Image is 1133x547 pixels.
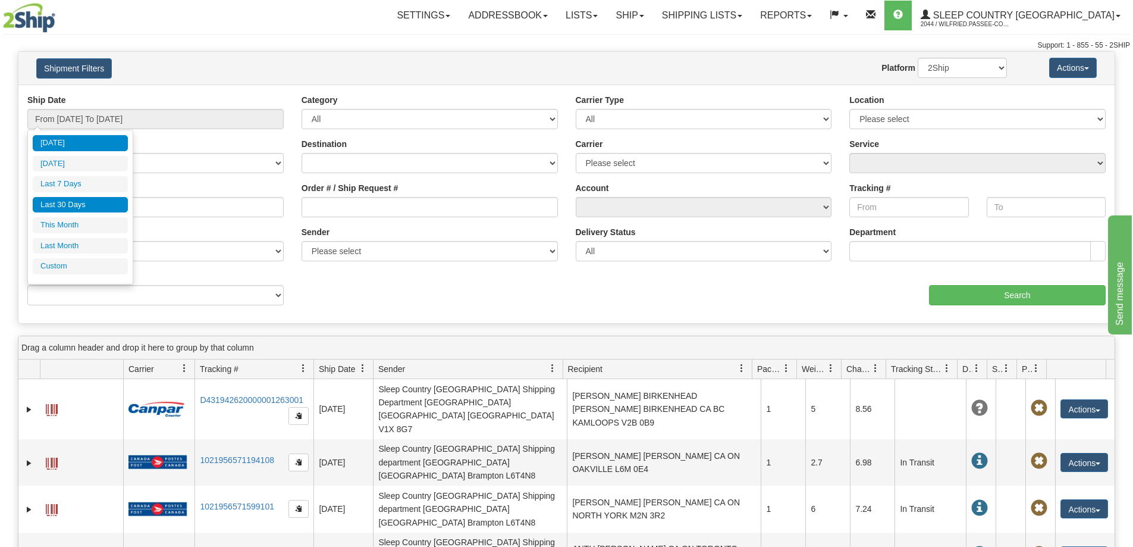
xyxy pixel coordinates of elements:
a: Tracking # filter column settings [293,358,313,379]
label: Sender [302,226,329,238]
td: 7.24 [850,486,895,532]
label: Delivery Status [576,226,636,238]
span: Ship Date [319,363,355,375]
a: D431942620000001263001 [200,395,303,405]
td: 8.56 [850,379,895,439]
img: 14 - Canpar [128,402,184,417]
td: [PERSON_NAME] BIRKENHEAD [PERSON_NAME] BIRKENHEAD CA BC KAMLOOPS V2B 0B9 [567,379,761,439]
td: In Transit [895,439,966,486]
td: [DATE] [313,379,373,439]
a: Ship Date filter column settings [353,358,373,379]
input: To [987,197,1106,217]
a: 1021956571194108 [200,455,274,465]
span: Sleep Country [GEOGRAPHIC_DATA] [930,10,1115,20]
td: In Transit [895,486,966,532]
button: Actions [1060,453,1108,472]
a: Weight filter column settings [821,358,841,379]
td: Sleep Country [GEOGRAPHIC_DATA] Shipping department [GEOGRAPHIC_DATA] [GEOGRAPHIC_DATA] Brampton ... [373,439,567,486]
li: Last Month [33,238,128,254]
label: Carrier [576,138,603,150]
label: Location [849,94,884,106]
span: Pickup Status [1022,363,1032,375]
a: Lists [557,1,607,30]
a: Sleep Country [GEOGRAPHIC_DATA] 2044 / Wilfried.Passee-Coutrin [912,1,1129,30]
li: Last 30 Days [33,197,128,213]
td: 1 [761,439,805,486]
a: Delivery Status filter column settings [966,358,987,379]
td: [PERSON_NAME] [PERSON_NAME] CA ON NORTH YORK M2N 3R2 [567,486,761,532]
li: Last 7 Days [33,176,128,192]
img: logo2044.jpg [3,3,55,33]
label: Destination [302,138,347,150]
button: Shipment Filters [36,58,112,79]
label: Service [849,138,879,150]
a: Sender filter column settings [542,358,563,379]
a: Expand [23,404,35,415]
span: Sender [378,363,405,375]
td: 2.7 [805,439,850,486]
a: Charge filter column settings [865,358,886,379]
label: Account [576,182,609,194]
td: 5 [805,379,850,439]
a: Tracking Status filter column settings [937,358,957,379]
a: Settings [388,1,459,30]
a: Label [46,399,58,418]
a: Packages filter column settings [776,358,796,379]
a: Reports [751,1,821,30]
button: Copy to clipboard [288,500,309,518]
td: 1 [761,486,805,532]
a: Label [46,452,58,471]
div: Send message [9,7,110,21]
input: From [849,197,968,217]
a: Pickup Status filter column settings [1026,358,1046,379]
td: [DATE] [313,486,373,532]
span: Charge [846,363,871,375]
button: Copy to clipboard [288,407,309,425]
span: In Transit [971,453,988,470]
button: Actions [1060,399,1108,418]
span: Weight [802,363,827,375]
span: 2044 / Wilfried.Passee-Coutrin [921,18,1010,30]
td: [PERSON_NAME] [PERSON_NAME] CA ON OAKVILLE L6M 0E4 [567,439,761,486]
a: Addressbook [459,1,557,30]
span: Pickup Not Assigned [1031,400,1047,417]
iframe: chat widget [1106,212,1132,334]
a: Expand [23,504,35,515]
button: Copy to clipboard [288,454,309,471]
td: 1 [761,379,805,439]
a: Label [46,499,58,518]
label: Department [849,226,896,238]
td: 6.98 [850,439,895,486]
label: Ship Date [27,94,66,106]
span: Pickup Not Assigned [1031,500,1047,517]
span: Tracking Status [891,363,943,375]
li: [DATE] [33,135,128,151]
a: Expand [23,457,35,469]
label: Carrier Type [576,94,624,106]
td: Sleep Country [GEOGRAPHIC_DATA] Shipping Department [GEOGRAPHIC_DATA] [GEOGRAPHIC_DATA] [GEOGRAPH... [373,379,567,439]
li: [DATE] [33,156,128,172]
img: 20 - Canada Post [128,502,187,517]
label: Platform [881,62,915,74]
a: 1021956571599101 [200,502,274,511]
div: grid grouping header [18,336,1115,360]
input: Search [929,285,1106,305]
span: Unknown [971,400,988,417]
button: Actions [1060,499,1108,518]
span: Delivery Status [962,363,972,375]
span: Pickup Not Assigned [1031,453,1047,470]
span: Carrier [128,363,154,375]
label: Category [302,94,338,106]
a: Carrier filter column settings [174,358,194,379]
span: Packages [757,363,782,375]
label: Order # / Ship Request # [302,182,398,194]
a: Shipping lists [653,1,751,30]
label: Tracking # [849,182,890,194]
a: Shipment Issues filter column settings [996,358,1016,379]
span: Shipment Issues [992,363,1002,375]
li: This Month [33,217,128,233]
button: Actions [1049,58,1097,78]
td: 6 [805,486,850,532]
span: Tracking # [200,363,238,375]
a: Recipient filter column settings [732,358,752,379]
